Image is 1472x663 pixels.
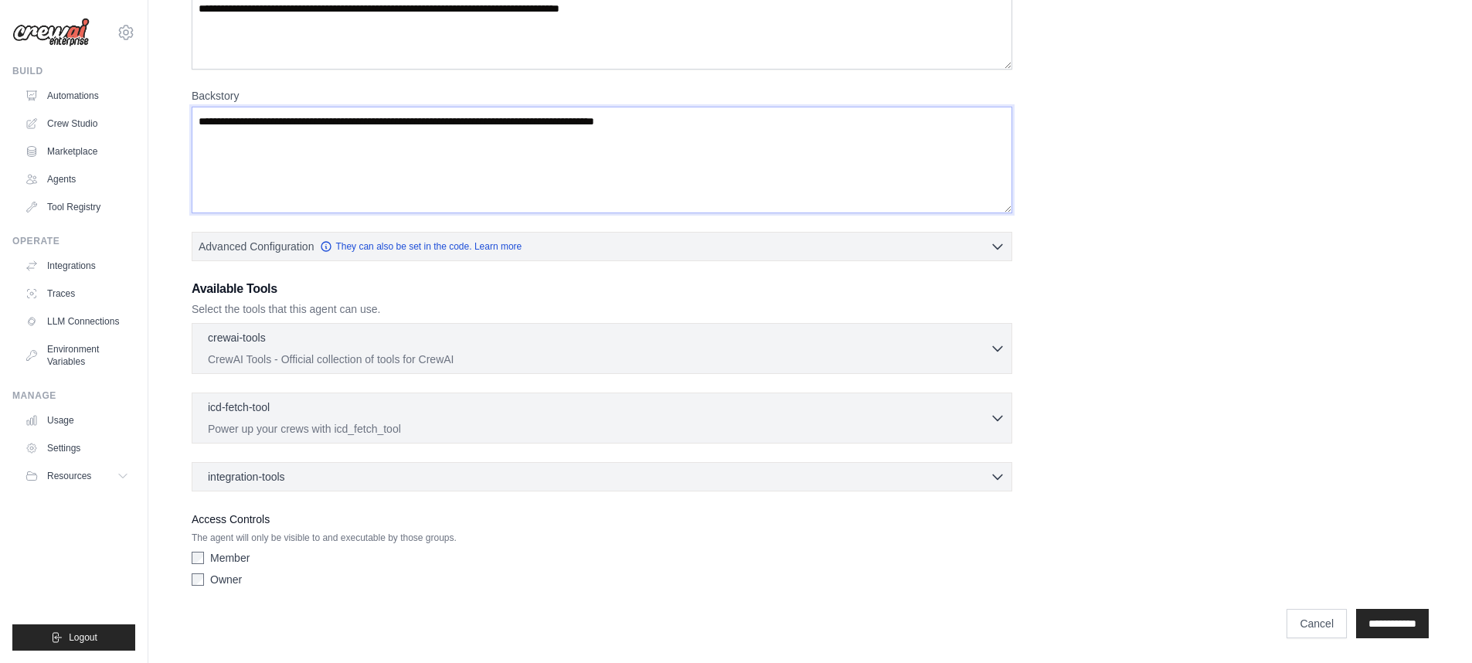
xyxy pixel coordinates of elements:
label: Owner [210,572,242,587]
button: crewai-tools CrewAI Tools - Official collection of tools for CrewAI [199,330,1005,367]
a: Environment Variables [19,337,135,374]
a: LLM Connections [19,309,135,334]
label: Access Controls [192,510,1012,529]
div: Manage [12,389,135,402]
div: Operate [12,235,135,247]
button: integration-tools [199,469,1005,484]
span: integration-tools [208,469,285,484]
a: Usage [19,408,135,433]
p: The agent will only be visible to and executable by those groups. [192,532,1012,544]
div: Build [12,65,135,77]
p: CrewAI Tools - Official collection of tools for CrewAI [208,352,990,367]
img: Logo [12,18,90,47]
h3: Available Tools [192,280,1012,298]
p: crewai-tools [208,330,266,345]
span: Resources [47,470,91,482]
a: Marketplace [19,139,135,164]
a: Crew Studio [19,111,135,136]
a: Integrations [19,253,135,278]
a: Agents [19,167,135,192]
p: icd-fetch-tool [208,399,270,415]
p: Power up your crews with icd_fetch_tool [208,421,990,437]
a: Settings [19,436,135,461]
a: Traces [19,281,135,306]
span: Logout [69,631,97,644]
button: Logout [12,624,135,651]
button: Resources [19,464,135,488]
span: Advanced Configuration [199,239,314,254]
a: Tool Registry [19,195,135,219]
label: Backstory [192,88,1012,104]
a: They can also be set in the code. Learn more [320,240,522,253]
a: Cancel [1287,609,1347,638]
button: icd-fetch-tool Power up your crews with icd_fetch_tool [199,399,1005,437]
button: Advanced Configuration They can also be set in the code. Learn more [192,233,1011,260]
a: Automations [19,83,135,108]
p: Select the tools that this agent can use. [192,301,1012,317]
label: Member [210,550,250,566]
